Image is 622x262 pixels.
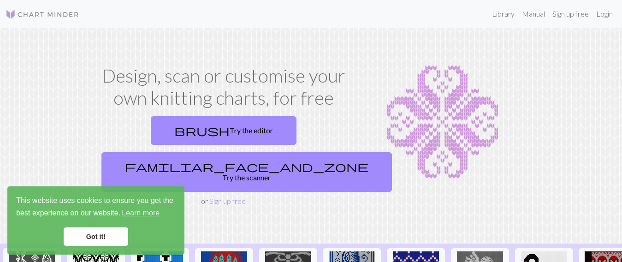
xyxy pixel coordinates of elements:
[7,186,184,255] div: cookieconsent
[549,5,592,23] a: Sign up free
[151,116,296,145] a: Try the editor
[16,195,176,220] span: This website uses cookies to ensure you get the best experience on our website.
[98,113,350,207] div: or
[101,152,392,192] a: Try the scanner
[361,65,525,180] img: Chart example
[120,206,161,220] a: learn more about cookies
[64,227,128,246] a: dismiss cookie message
[209,196,246,205] a: Sign up free
[6,9,79,20] img: Logo
[518,5,549,23] a: Manual
[125,160,368,173] span: familiar_face_and_zone
[98,65,350,109] h1: Design, scan or customise your own knitting charts, for free
[488,5,518,23] a: Library
[174,124,230,137] span: brush
[592,5,616,23] a: Login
